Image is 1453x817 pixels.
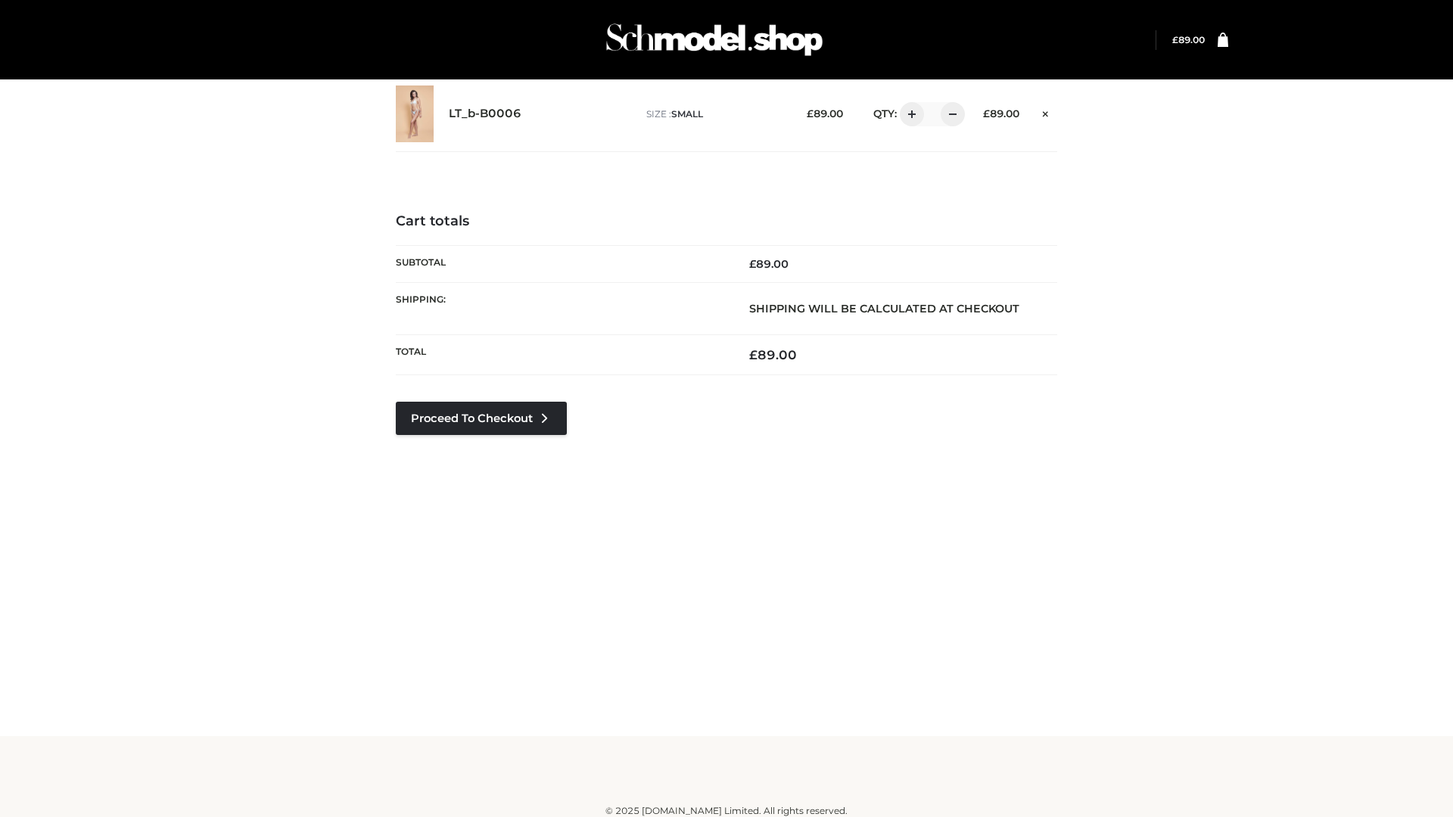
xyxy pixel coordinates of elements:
[807,107,814,120] span: £
[396,335,726,375] th: Total
[396,402,567,435] a: Proceed to Checkout
[749,257,789,271] bdi: 89.00
[807,107,843,120] bdi: 89.00
[983,107,1019,120] bdi: 89.00
[749,347,758,362] span: £
[396,245,726,282] th: Subtotal
[858,102,960,126] div: QTY:
[601,10,828,70] img: Schmodel Admin 964
[646,107,783,121] p: size :
[749,257,756,271] span: £
[396,85,434,142] img: LT_b-B0006 - SMALL
[749,347,797,362] bdi: 89.00
[671,108,703,120] span: SMALL
[396,213,1057,230] h4: Cart totals
[1172,34,1205,45] a: £89.00
[396,282,726,334] th: Shipping:
[1035,102,1057,122] a: Remove this item
[749,302,1019,315] strong: Shipping will be calculated at checkout
[1172,34,1178,45] span: £
[449,107,521,121] a: LT_b-B0006
[983,107,990,120] span: £
[1172,34,1205,45] bdi: 89.00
